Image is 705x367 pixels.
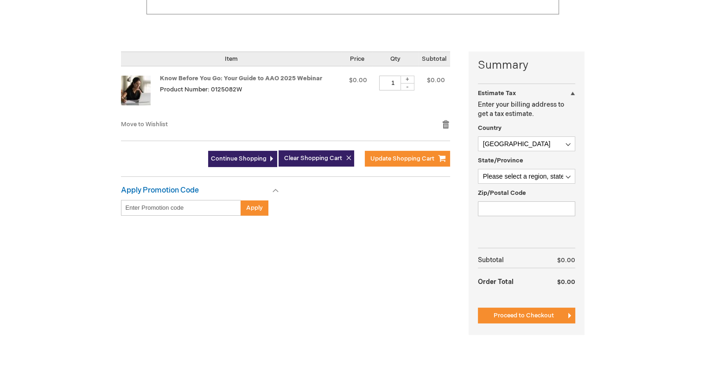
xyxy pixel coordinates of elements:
span: $0.00 [557,257,575,264]
div: + [400,76,414,84]
span: Continue Shopping [211,155,267,162]
strong: Estimate Tax [478,90,516,97]
a: Know Before You Go: Your Guide to AAO 2025 Webinar [121,76,160,111]
button: Update Shopping Cart [365,151,450,167]
span: Qty [390,55,400,63]
img: Know Before You Go: Your Guide to AAO 2025 Webinar [121,76,151,105]
strong: Summary [478,58,575,73]
th: Subtotal [478,253,539,268]
div: - [400,83,414,90]
button: Apply [241,200,268,216]
button: Clear Shopping Cart [279,150,354,167]
a: Continue Shopping [208,151,277,167]
span: Country [478,124,502,132]
a: Know Before You Go: Your Guide to AAO 2025 Webinar [160,75,322,82]
span: Zip/Postal Code [478,189,526,197]
span: Price [350,55,364,63]
span: Proceed to Checkout [494,312,554,319]
span: Item [225,55,238,63]
p: Enter your billing address to get a tax estimate. [478,100,575,119]
strong: Apply Promotion Code [121,186,199,195]
input: Qty [379,76,407,90]
button: Proceed to Checkout [478,308,575,323]
span: Subtotal [422,55,446,63]
span: $0.00 [349,77,367,84]
input: Enter Promotion code [121,200,241,216]
span: $0.00 [427,77,445,84]
strong: Order Total [478,273,514,290]
span: $0.00 [557,278,575,286]
span: Clear Shopping Cart [284,155,342,162]
span: Apply [246,204,263,212]
a: Move to Wishlist [121,121,168,128]
span: Product Number: 0125082W [160,86,242,93]
span: Update Shopping Cart [370,155,434,162]
span: State/Province [478,157,523,164]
